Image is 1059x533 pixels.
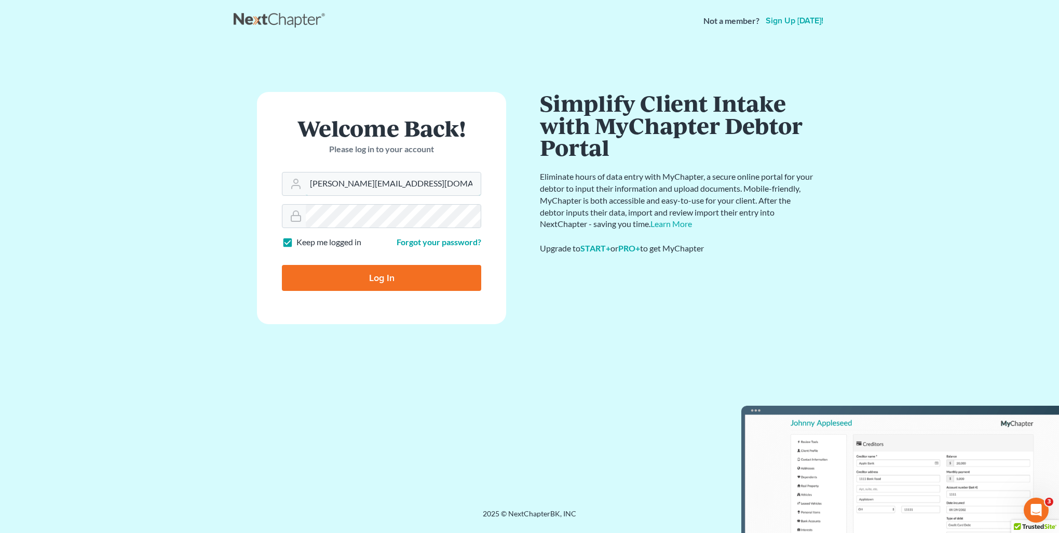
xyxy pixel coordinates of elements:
[1045,498,1053,506] span: 3
[764,17,825,25] a: Sign up [DATE]!
[282,265,481,291] input: Log In
[540,243,815,255] div: Upgrade to or to get MyChapter
[540,171,815,230] p: Eliminate hours of data entry with MyChapter, a secure online portal for your debtor to input the...
[1024,498,1049,523] iframe: Intercom live chat
[282,143,481,155] p: Please log in to your account
[650,219,692,229] a: Learn More
[397,237,481,247] a: Forgot your password?
[306,172,481,195] input: Email Address
[703,15,759,27] strong: Not a member?
[296,236,361,248] label: Keep me logged in
[540,92,815,158] h1: Simplify Client Intake with MyChapter Debtor Portal
[618,243,640,253] a: PRO+
[580,243,610,253] a: START+
[234,509,825,527] div: 2025 © NextChapterBK, INC
[282,117,481,139] h1: Welcome Back!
